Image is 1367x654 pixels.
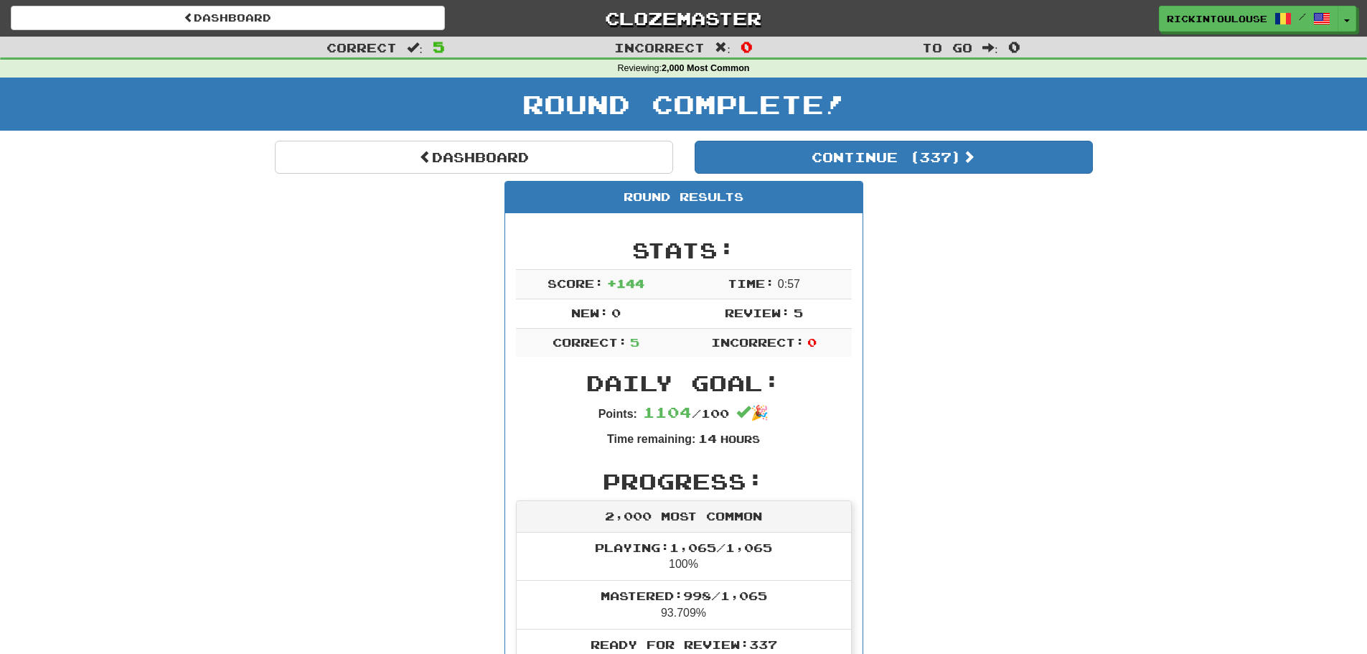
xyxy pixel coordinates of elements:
span: Correct: [553,335,627,349]
span: : [715,42,731,54]
span: 0 [741,38,753,55]
strong: Points: [598,408,637,420]
a: RickinToulouse / [1159,6,1338,32]
span: Correct [327,40,397,55]
span: 5 [433,38,445,55]
span: : [982,42,998,54]
span: To go [922,40,972,55]
span: 14 [698,431,717,445]
span: Review: [725,306,790,319]
h2: Daily Goal: [516,371,852,395]
span: Incorrect [614,40,705,55]
span: Ready for Review: 337 [591,637,777,651]
span: Incorrect: [711,335,804,349]
button: Continue (337) [695,141,1093,174]
span: 5 [630,335,639,349]
h2: Progress: [516,470,852,493]
strong: Time remaining: [607,433,695,445]
span: / 100 [643,406,729,420]
span: Mastered: 998 / 1,065 [601,589,767,602]
span: : [407,42,423,54]
strong: 2,000 Most Common [662,63,749,73]
span: Score: [548,276,603,290]
span: 1104 [643,403,692,421]
span: 0 [611,306,621,319]
a: Dashboard [275,141,673,174]
span: 0 : 57 [778,278,800,290]
li: 100% [517,533,851,581]
span: 🎉 [736,405,769,421]
span: + 144 [607,276,644,290]
span: RickinToulouse [1167,12,1267,25]
span: 0 [1008,38,1020,55]
small: Hours [720,433,760,445]
a: Dashboard [11,6,445,30]
div: Round Results [505,182,863,213]
h1: Round Complete! [5,90,1362,118]
span: Time: [728,276,774,290]
span: 0 [807,335,817,349]
span: New: [571,306,609,319]
span: / [1299,11,1306,22]
h2: Stats: [516,238,852,262]
div: 2,000 Most Common [517,501,851,533]
span: Playing: 1,065 / 1,065 [595,541,772,554]
li: 93.709% [517,580,851,630]
a: Clozemaster [466,6,901,31]
span: 5 [794,306,803,319]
